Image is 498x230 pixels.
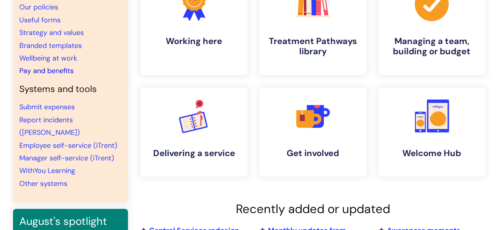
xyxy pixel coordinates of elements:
[141,202,485,216] h2: Recently added or updated
[19,2,58,12] a: Our policies
[19,84,122,95] h4: Systems and tools
[266,148,360,158] h4: Get involved
[19,153,114,163] a: Manager self-service (iTrent)
[19,41,82,50] a: Branded templates
[19,115,80,137] a: Report incidents ([PERSON_NAME])
[147,148,241,158] h4: Delivering a service
[385,148,479,158] h4: Welcome Hub
[378,88,485,177] a: Welcome Hub
[259,88,367,177] a: Get involved
[19,28,84,37] a: Strategy and values
[19,179,67,188] a: Other systems
[147,36,241,46] h4: Working here
[19,166,75,175] a: WithYou Learning
[385,36,479,57] h4: Managing a team, building or budget
[19,66,74,75] a: Pay and benefits
[19,53,77,63] a: Wellbeing at work
[141,88,248,177] a: Delivering a service
[266,36,360,57] h4: Treatment Pathways library
[19,215,122,228] h3: August's spotlight
[19,15,61,25] a: Useful forms
[19,102,75,112] a: Submit expenses
[19,141,117,150] a: Employee self-service (iTrent)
